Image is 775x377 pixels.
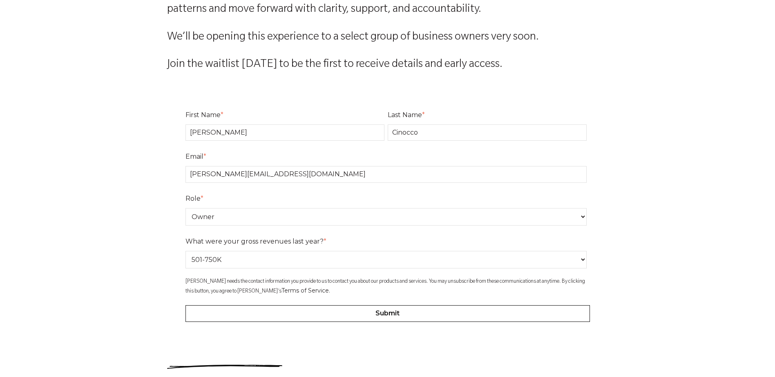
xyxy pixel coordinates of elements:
[167,365,282,369] img: underline.svg
[185,111,221,119] span: First Name
[734,338,775,377] iframe: Chat Widget
[185,278,590,296] p: [PERSON_NAME] needs the contact information you provide to us to contact you about our products a...
[388,111,422,119] span: Last Name
[185,237,324,245] span: What were your gross revenues last year?
[281,287,330,294] a: Terms of Service.
[167,56,608,74] p: Join the waitlist [DATE] to be the first to receive details and early access.
[185,153,203,160] span: Email
[185,195,201,202] span: Role
[167,29,608,47] p: We’ll be opening this experience to a select group of business owners very soon.
[185,305,590,322] input: Submit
